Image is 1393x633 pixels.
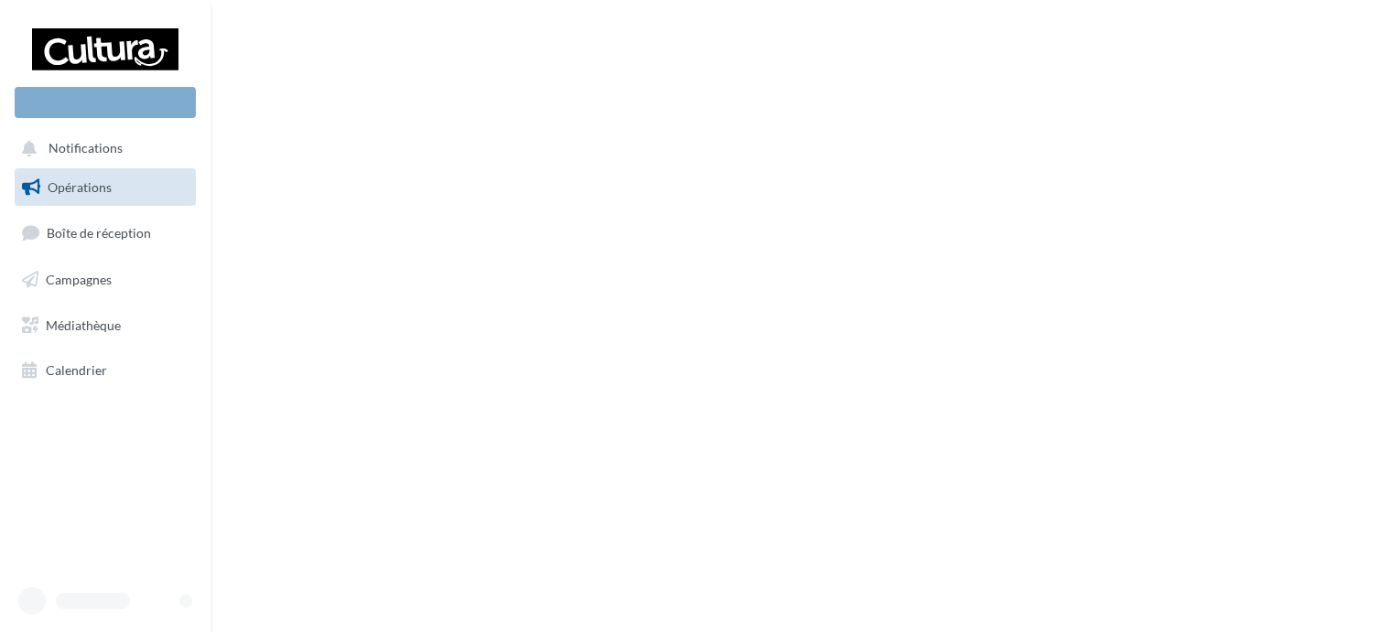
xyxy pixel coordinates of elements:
span: Boîte de réception [47,225,151,241]
span: Campagnes [46,272,112,287]
a: Opérations [11,168,200,207]
span: Calendrier [46,362,107,378]
a: Calendrier [11,351,200,390]
a: Campagnes [11,261,200,299]
span: Médiathèque [46,316,121,332]
a: Boîte de réception [11,213,200,252]
div: Nouvelle campagne [15,87,196,118]
span: Opérations [48,179,112,195]
span: Notifications [49,141,123,156]
a: Médiathèque [11,306,200,345]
